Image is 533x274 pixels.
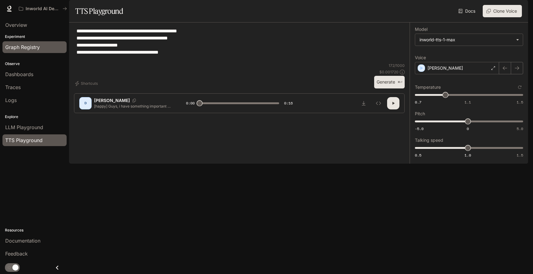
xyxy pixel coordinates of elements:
span: 1.1 [465,100,471,105]
p: 172 / 1000 [389,63,405,68]
button: Generate⌘⏎ [374,76,405,88]
span: -5.0 [415,126,424,131]
p: Talking speed [415,138,443,142]
button: Clone Voice [483,5,522,17]
span: 0.7 [415,100,421,105]
p: Temperature [415,85,441,89]
h1: TTS Playground [75,5,123,17]
p: Pitch [415,112,425,116]
p: Inworld AI Demos [26,6,60,11]
span: 0:00 [186,100,195,106]
span: 0.5 [415,153,421,158]
div: inworld-tts-1-max [419,37,513,43]
p: [happy] Guys, i have something important to tell you. [fearful] but you can't tell this to anyone... [94,104,171,109]
p: $ 0.001720 [379,69,399,75]
span: 0 [467,126,469,131]
div: D [81,98,90,108]
button: Download audio [357,97,370,109]
span: 1.5 [517,100,523,105]
span: 1.5 [517,153,523,158]
button: All workspaces [16,2,70,15]
button: Shortcuts [74,79,100,88]
button: Copy Voice ID [130,99,138,102]
p: ⌘⏎ [398,80,402,84]
button: Inspect [372,97,385,109]
span: 1.0 [465,153,471,158]
button: Reset to default [516,84,523,91]
div: inworld-tts-1-max [415,34,523,46]
p: [PERSON_NAME] [94,97,130,104]
p: [PERSON_NAME] [428,65,463,71]
span: 0:16 [284,100,293,106]
span: 5.0 [517,126,523,131]
p: Model [415,27,428,31]
p: Voice [415,55,426,60]
a: Docs [457,5,478,17]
